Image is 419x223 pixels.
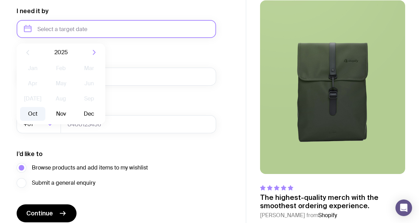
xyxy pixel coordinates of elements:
[17,204,77,222] button: Continue
[48,77,73,90] button: May
[395,200,412,216] div: Open Intercom Messenger
[48,92,73,106] button: Aug
[20,107,45,121] button: Oct
[17,20,216,38] input: Select a target date
[48,61,73,75] button: Feb
[17,7,48,15] label: I need it by
[32,179,95,187] span: Submit a general enquiry
[54,48,68,57] span: 2025
[77,61,102,75] button: Mar
[48,107,73,121] button: Nov
[77,92,102,106] button: Sep
[260,211,405,220] cite: [PERSON_NAME] from
[77,107,102,121] button: Dec
[26,209,53,217] span: Continue
[34,115,45,133] input: Search for option
[17,68,216,86] input: you@email.com
[20,92,45,106] button: [DATE]
[17,150,43,158] label: I’d like to
[24,115,34,133] span: +61
[20,61,45,75] button: Jan
[318,212,337,219] span: Shopify
[61,115,216,133] input: 0400123456
[77,77,102,90] button: Jun
[17,115,61,133] div: Search for option
[260,193,405,210] p: The highest-quality merch with the smoothest ordering experience.
[20,77,45,90] button: Apr
[32,164,148,172] span: Browse products and add items to my wishlist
